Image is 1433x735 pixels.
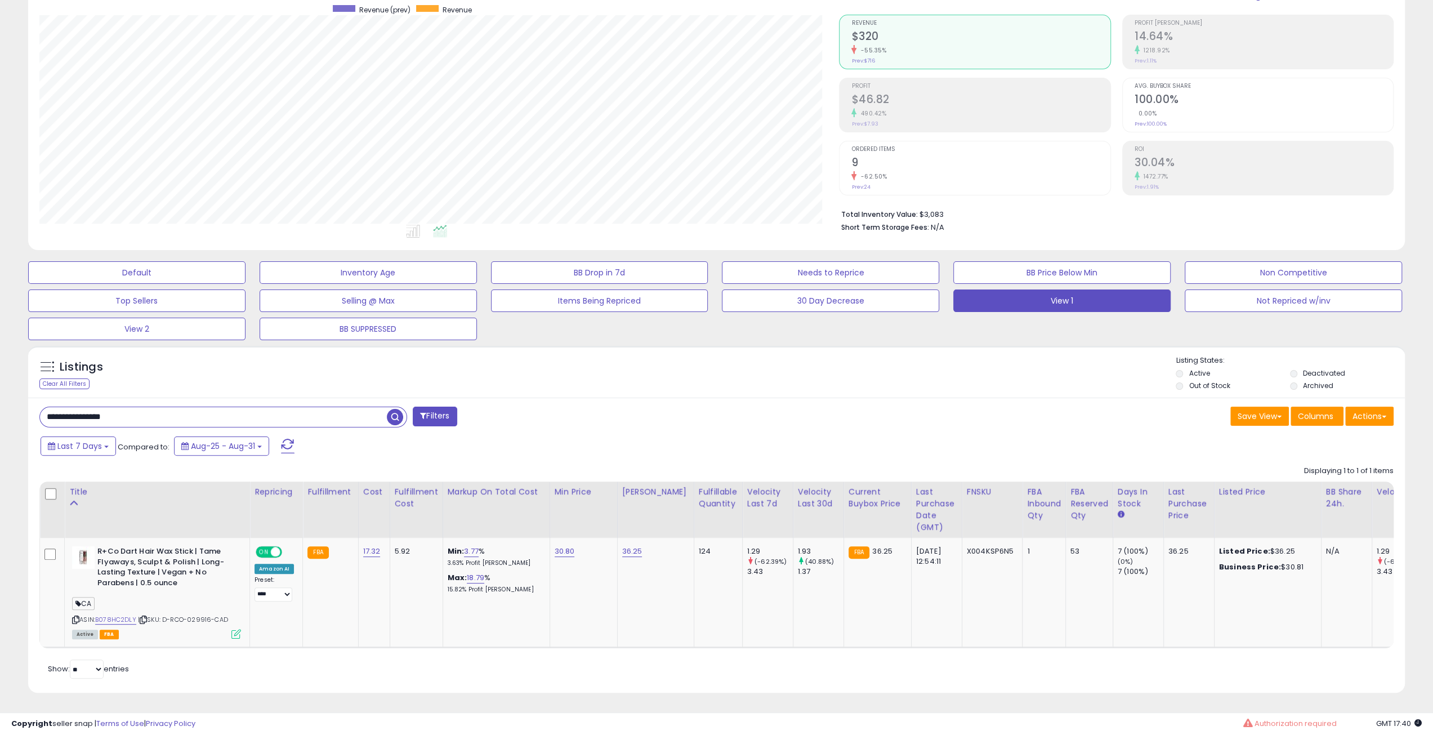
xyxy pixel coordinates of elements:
div: FBA inbound Qty [1027,486,1061,522]
div: 1.29 [747,546,793,556]
span: OFF [280,547,298,557]
span: ON [257,547,271,557]
button: Filters [413,407,457,426]
small: Prev: $7.93 [851,121,878,127]
small: (-62.39%) [1384,557,1416,566]
div: FNSKU [967,486,1018,498]
button: View 2 [28,318,245,340]
span: Ordered Items [851,146,1110,153]
small: 1218.92% [1140,46,1170,55]
span: Profit [851,83,1110,90]
div: BB Share 24h. [1326,486,1367,510]
button: Default [28,261,245,284]
a: 18.79 [467,572,484,583]
h2: $46.82 [851,93,1110,108]
span: Revenue (prev) [359,5,410,15]
div: Current Buybox Price [849,486,907,510]
span: Compared to: [118,442,169,452]
div: FBA Reserved Qty [1070,486,1108,522]
span: Revenue [443,5,472,15]
a: 3.77 [464,546,479,557]
span: Profit [PERSON_NAME] [1135,20,1393,26]
small: FBA [849,546,869,559]
span: Last 7 Days [57,440,102,452]
a: Privacy Policy [146,718,195,729]
div: N/A [1326,546,1363,556]
div: ASIN: [72,546,241,638]
span: Show: entries [48,663,129,674]
div: Velocity [1377,486,1418,498]
h2: 30.04% [1135,156,1393,171]
button: Top Sellers [28,289,245,312]
div: Fulfillment Cost [395,486,438,510]
h2: $320 [851,30,1110,45]
button: Last 7 Days [41,436,116,456]
button: View 1 [953,289,1171,312]
button: BB Drop in 7d [491,261,708,284]
small: (40.88%) [805,557,834,566]
button: Aug-25 - Aug-31 [174,436,269,456]
a: B078HC2DLY [95,615,136,625]
div: [DATE] 12:54:11 [916,546,953,567]
button: 30 Day Decrease [722,289,939,312]
button: BB Price Below Min [953,261,1171,284]
span: N/A [930,222,944,233]
a: 36.25 [622,546,642,557]
img: 31uGjj57iAL._SL40_.jpg [72,546,95,569]
label: Active [1189,368,1209,378]
div: Repricing [255,486,298,498]
h2: 9 [851,156,1110,171]
button: Selling @ Max [260,289,477,312]
div: 1 [1027,546,1057,556]
button: Actions [1345,407,1394,426]
div: Min Price [555,486,613,498]
small: 490.42% [856,109,886,118]
b: Max: [448,572,467,583]
span: 36.25 [872,546,892,556]
span: Avg. Buybox Share [1135,83,1393,90]
div: Days In Stock [1118,486,1159,510]
span: Revenue [851,20,1110,26]
div: Listed Price [1219,486,1316,498]
small: Prev: 1.91% [1135,184,1159,190]
label: Archived [1303,381,1333,390]
h2: 100.00% [1135,93,1393,108]
div: % [448,546,541,567]
small: FBA [307,546,328,559]
div: $36.25 [1219,546,1313,556]
i: Click to copy [72,617,79,623]
div: Fulfillment [307,486,353,498]
span: | SKU: D-RCO-029916-CAD [138,615,228,624]
div: Velocity Last 7d [747,486,788,510]
span: FBA [100,630,119,639]
div: 7 (100%) [1118,546,1163,556]
button: Non Competitive [1185,261,1402,284]
b: Listed Price: [1219,546,1270,556]
div: Cost [363,486,385,498]
label: Out of Stock [1189,381,1230,390]
p: 3.63% Profit [PERSON_NAME] [448,559,541,567]
div: seller snap | | [11,719,195,729]
button: Inventory Age [260,261,477,284]
div: 1.37 [798,567,843,577]
span: ROI [1135,146,1393,153]
div: 1.29 [1377,546,1422,556]
b: Short Term Storage Fees: [841,222,928,232]
b: Business Price: [1219,562,1281,572]
small: Days In Stock. [1118,510,1124,520]
div: 124 [699,546,734,556]
button: BB SUPPRESSED [260,318,477,340]
i: Click to copy [140,617,147,623]
div: Amazon AI [255,564,294,574]
button: Columns [1291,407,1343,426]
span: 2025-09-8 17:40 GMT [1376,718,1422,729]
div: X004KSP6N5 [967,546,1014,556]
a: Terms of Use [96,718,144,729]
div: Title [69,486,245,498]
small: Prev: 100.00% [1135,121,1167,127]
div: $30.81 [1219,562,1313,572]
small: Prev: 1.11% [1135,57,1157,64]
small: Prev: 24 [851,184,870,190]
a: 17.32 [363,546,381,557]
div: Last Purchase Date (GMT) [916,486,957,533]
